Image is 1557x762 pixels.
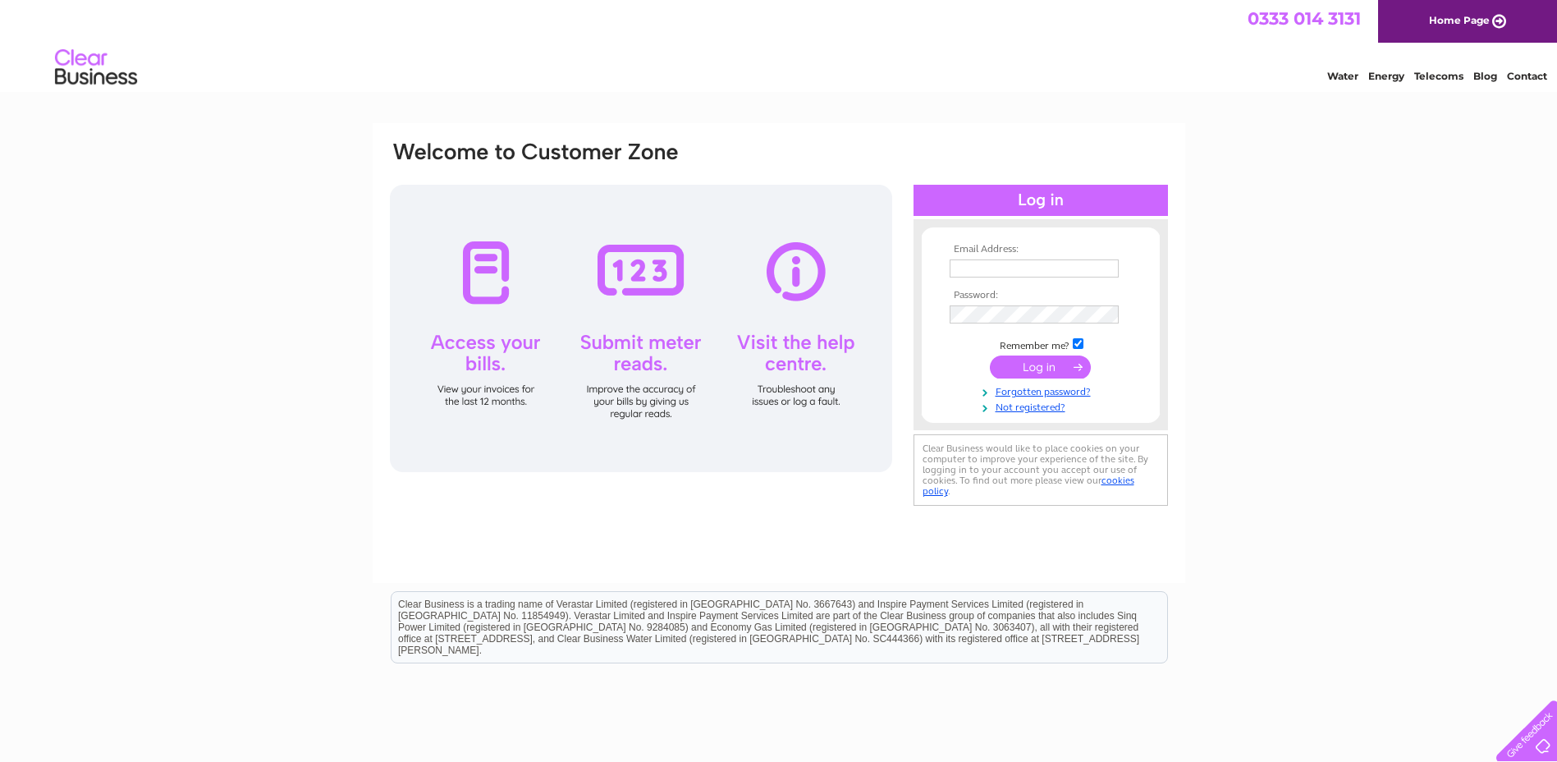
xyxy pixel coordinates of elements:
a: Water [1327,70,1358,82]
a: cookies policy [923,475,1134,497]
a: Blog [1473,70,1497,82]
th: Password: [946,290,1136,301]
a: 0333 014 3131 [1248,8,1361,29]
a: Energy [1368,70,1404,82]
input: Submit [990,356,1091,379]
a: Forgotten password? [950,383,1136,398]
div: Clear Business is a trading name of Verastar Limited (registered in [GEOGRAPHIC_DATA] No. 3667643... [392,9,1167,80]
img: logo.png [54,43,138,93]
a: Telecoms [1414,70,1463,82]
a: Not registered? [950,398,1136,414]
th: Email Address: [946,244,1136,255]
a: Contact [1507,70,1547,82]
div: Clear Business would like to place cookies on your computer to improve your experience of the sit... [914,434,1168,506]
td: Remember me? [946,336,1136,352]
